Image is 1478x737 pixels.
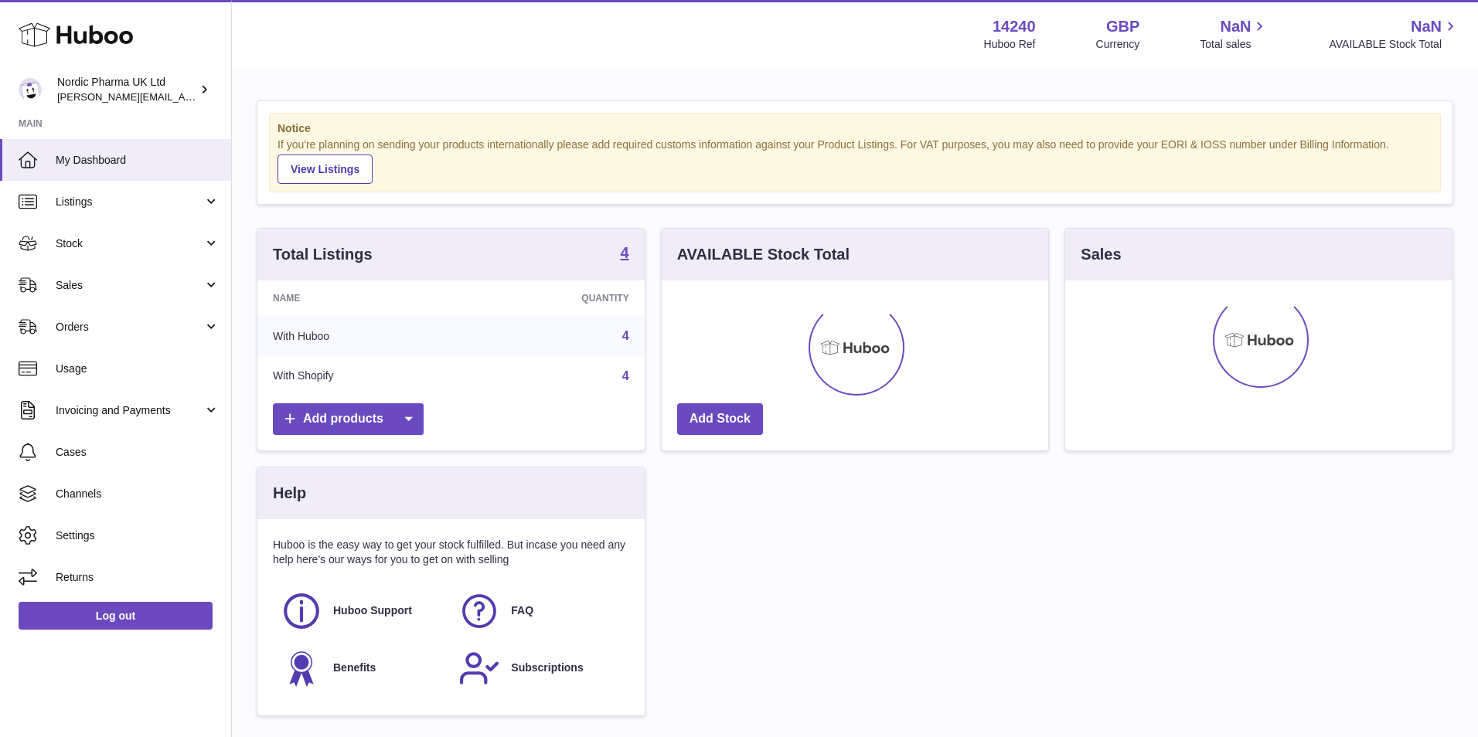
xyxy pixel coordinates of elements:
[273,403,424,435] a: Add products
[56,403,203,418] span: Invoicing and Payments
[273,483,306,504] h3: Help
[621,245,629,263] a: 4
[57,75,196,104] div: Nordic Pharma UK Ltd
[1081,244,1121,265] h3: Sales
[57,90,310,103] span: [PERSON_NAME][EMAIL_ADDRESS][DOMAIN_NAME]
[278,121,1432,136] strong: Notice
[677,244,850,265] h3: AVAILABLE Stock Total
[278,138,1432,184] div: If you're planning on sending your products internationally please add required customs informati...
[466,280,645,316] th: Quantity
[273,244,373,265] h3: Total Listings
[56,278,203,293] span: Sales
[984,37,1036,52] div: Huboo Ref
[56,195,203,209] span: Listings
[56,320,203,335] span: Orders
[993,16,1036,37] strong: 14240
[1411,16,1442,37] span: NaN
[257,280,466,316] th: Name
[1200,37,1269,52] span: Total sales
[281,590,443,632] a: Huboo Support
[458,647,621,689] a: Subscriptions
[56,570,220,585] span: Returns
[1329,37,1459,52] span: AVAILABLE Stock Total
[677,403,763,435] a: Add Stock
[257,316,466,356] td: With Huboo
[333,603,412,618] span: Huboo Support
[56,528,220,543] span: Settings
[1329,16,1459,52] a: NaN AVAILABLE Stock Total
[622,329,629,342] a: 4
[273,538,629,567] p: Huboo is the easy way to get your stock fulfilled. But incase you need any help here's our ways f...
[19,78,42,101] img: joe.plant@parapharmdev.com
[1106,16,1139,37] strong: GBP
[458,590,621,632] a: FAQ
[621,245,629,260] strong: 4
[281,647,443,689] a: Benefits
[56,487,220,501] span: Channels
[1220,16,1251,37] span: NaN
[257,356,466,396] td: With Shopify
[56,362,220,376] span: Usage
[511,661,583,675] span: Subscriptions
[333,661,376,675] span: Benefits
[56,236,203,251] span: Stock
[1096,37,1140,52] div: Currency
[278,155,373,184] a: View Listings
[56,445,220,460] span: Cases
[622,369,629,382] a: 4
[56,153,220,168] span: My Dashboard
[1200,16,1269,52] a: NaN Total sales
[511,603,533,618] span: FAQ
[19,602,213,630] a: Log out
